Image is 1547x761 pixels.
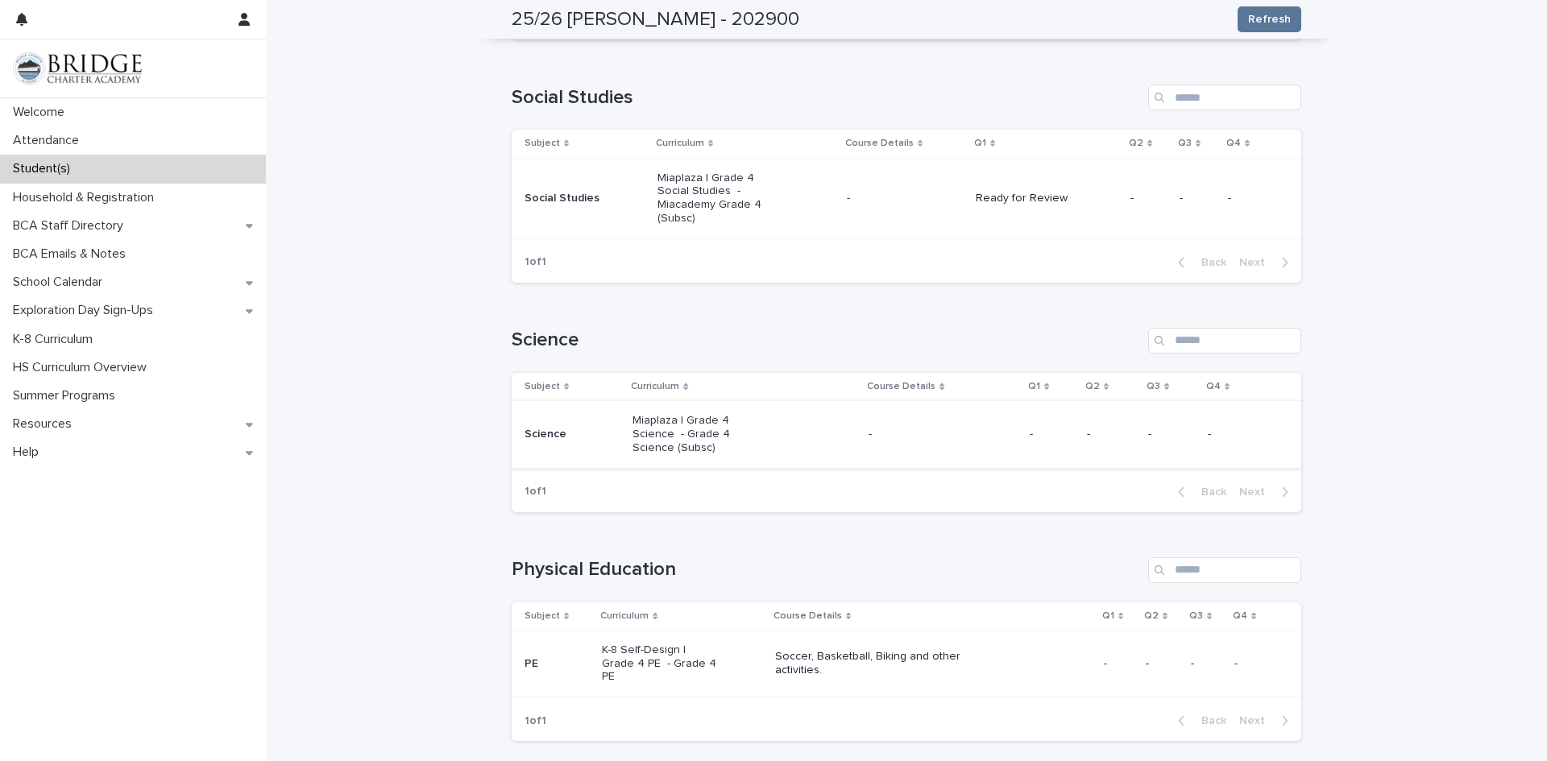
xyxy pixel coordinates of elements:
button: Refresh [1238,6,1301,32]
p: Course Details [845,134,914,152]
p: - [869,428,1017,441]
p: - [847,192,963,205]
p: Social Studies [525,192,640,205]
p: Science [525,428,620,441]
span: Next [1239,715,1275,726]
tr: Social StudiesMiaplaza | Grade 4 Social Studies - Miacademy Grade 4 (Subsc)-Ready for Review--- [512,158,1301,238]
p: Q4 [1226,134,1241,152]
p: Q3 [1189,607,1203,625]
p: - [1191,657,1221,671]
button: Back [1165,255,1233,270]
p: - [1087,428,1135,441]
p: 1 of 1 [512,701,559,741]
p: - [1208,428,1275,441]
p: Curriculum [631,378,679,395]
input: Search [1148,557,1301,583]
p: Course Details [867,378,935,395]
button: Next [1233,255,1301,270]
p: Q3 [1178,134,1192,152]
p: - [1228,192,1275,205]
img: V1C1m3IdTEidaUdm9Hs0 [13,52,142,85]
p: Soccer, Basketball, Biking and other activities. [775,650,1006,677]
button: Next [1233,485,1301,499]
p: School Calendar [6,275,115,290]
p: Curriculum [600,607,649,625]
p: PE [525,657,589,671]
p: Help [6,445,52,460]
button: Back [1165,713,1233,728]
p: Q1 [1028,378,1040,395]
p: 1 of 1 [512,242,559,282]
p: K-8 Self-Design | Grade 4 PE - Grade 4 PE [602,643,717,684]
p: Welcome [6,105,77,120]
p: Q2 [1085,378,1100,395]
p: Q4 [1206,378,1221,395]
p: Exploration Day Sign-Ups [6,303,166,318]
p: - [1030,428,1074,441]
p: - [1130,192,1167,205]
p: - [1180,192,1215,205]
p: Q2 [1129,134,1143,152]
button: Back [1165,485,1233,499]
span: Next [1239,486,1275,498]
p: Q1 [974,134,986,152]
span: Next [1239,257,1275,268]
p: 1 of 1 [512,472,559,511]
span: Back [1192,715,1226,726]
p: Curriculum [656,134,704,152]
span: Refresh [1248,11,1291,27]
p: Miaplaza | Grade 4 Social Studies - Miacademy Grade 4 (Subsc) [657,172,773,225]
span: Back [1192,486,1226,498]
p: Q4 [1233,607,1247,625]
p: Student(s) [6,161,83,176]
p: Resources [6,416,85,432]
p: Q3 [1147,378,1160,395]
p: Q2 [1144,607,1159,625]
p: Q1 [1102,607,1114,625]
span: Back [1192,257,1226,268]
button: Next [1233,713,1301,728]
input: Search [1148,328,1301,354]
p: Subject [525,607,560,625]
h1: Social Studies [512,86,1142,110]
h1: Physical Education [512,558,1142,581]
p: - [1104,657,1133,671]
p: Subject [525,134,560,152]
p: Summer Programs [6,388,128,403]
p: Course Details [773,607,842,625]
p: BCA Staff Directory [6,218,136,234]
tr: PEK-8 Self-Design | Grade 4 PE - Grade 4 PESoccer, Basketball, Biking and other activities.---- [512,630,1301,697]
p: Subject [525,378,560,395]
tr: ScienceMiaplaza | Grade 4 Science - Grade 4 Science (Subsc)----- [512,401,1301,468]
p: HS Curriculum Overview [6,360,160,375]
p: Household & Registration [6,190,167,205]
h2: 25/26 [PERSON_NAME] - 202900 [512,8,799,31]
p: - [1148,428,1195,441]
p: Ready for Review [976,192,1091,205]
p: BCA Emails & Notes [6,246,139,262]
p: - [1146,657,1178,671]
p: - [1234,657,1275,671]
h1: Science [512,329,1142,352]
p: K-8 Curriculum [6,332,106,347]
p: Miaplaza | Grade 4 Science - Grade 4 Science (Subsc) [632,414,748,454]
input: Search [1148,85,1301,110]
p: Attendance [6,133,92,148]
